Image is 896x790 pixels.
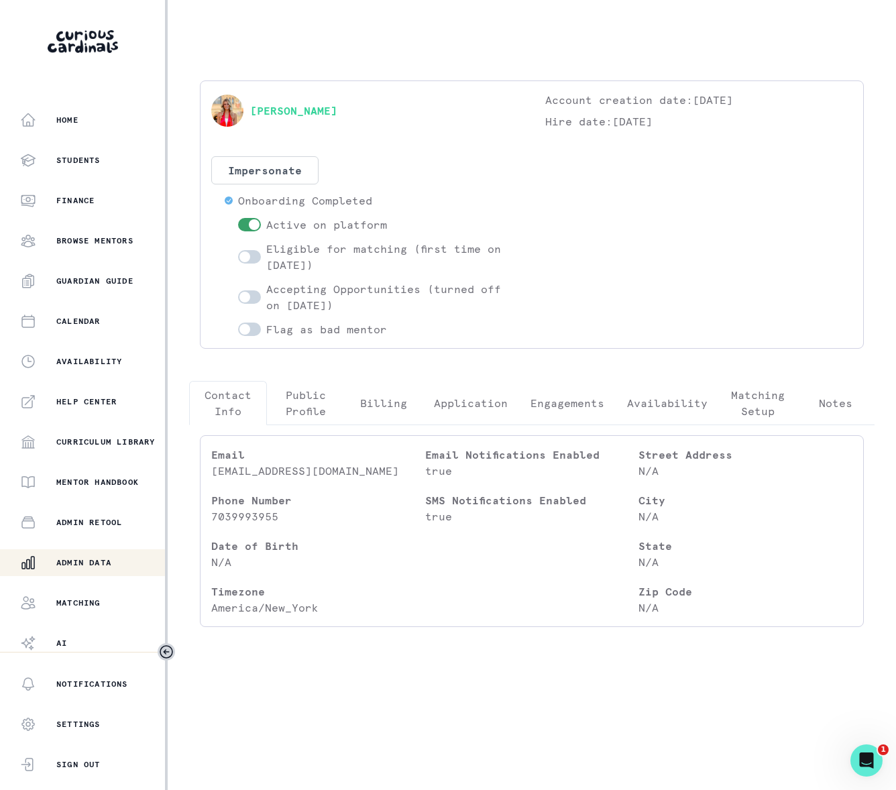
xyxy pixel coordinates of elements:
p: Timezone [211,583,425,600]
span: 1 [878,744,889,755]
p: Active on platform [266,217,387,233]
p: Public Profile [278,387,333,419]
p: Application [434,395,508,411]
p: N/A [638,554,852,570]
p: Calendar [56,316,101,327]
p: Email [211,447,425,463]
p: Matching [56,598,101,608]
p: Home [56,115,78,125]
p: Mentor Handbook [56,477,139,488]
p: Finance [56,195,95,206]
a: [PERSON_NAME] [250,103,337,119]
p: Sign Out [56,759,101,770]
p: Help Center [56,396,117,407]
p: true [425,463,639,479]
p: Availability [627,395,708,411]
p: State [638,538,852,554]
p: N/A [638,508,852,524]
p: true [425,508,639,524]
p: Matching Setup [730,387,785,419]
p: Zip Code [638,583,852,600]
p: N/A [211,554,425,570]
p: Onboarding Completed [238,192,372,209]
img: Curious Cardinals Logo [48,30,118,53]
p: Contact Info [201,387,256,419]
p: Date of Birth [211,538,425,554]
p: Settings [56,719,101,730]
iframe: Intercom live chat [850,744,883,777]
p: Admin Data [56,557,111,568]
button: Toggle sidebar [158,643,175,661]
p: Notes [819,395,852,411]
p: Email Notifications Enabled [425,447,639,463]
p: City [638,492,852,508]
p: N/A [638,463,852,479]
p: Eligible for matching (first time on [DATE]) [266,241,518,273]
p: Admin Retool [56,517,122,528]
p: AI [56,638,67,648]
button: Impersonate [211,156,319,184]
p: America/New_York [211,600,425,616]
p: Students [56,155,101,166]
p: Billing [360,395,407,411]
p: Engagements [530,395,604,411]
p: Phone Number [211,492,425,508]
p: [EMAIL_ADDRESS][DOMAIN_NAME] [211,463,425,479]
p: 7039993955 [211,508,425,524]
p: Availability [56,356,122,367]
p: Accepting Opportunities (turned off on [DATE]) [266,281,518,313]
p: Curriculum Library [56,437,156,447]
p: Hire date: [DATE] [545,113,852,129]
p: Street Address [638,447,852,463]
p: Account creation date: [DATE] [545,92,852,108]
p: SMS Notifications Enabled [425,492,639,508]
p: Guardian Guide [56,276,133,286]
p: Flag as bad mentor [266,321,387,337]
p: Browse Mentors [56,235,133,246]
p: N/A [638,600,852,616]
p: Notifications [56,679,128,689]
